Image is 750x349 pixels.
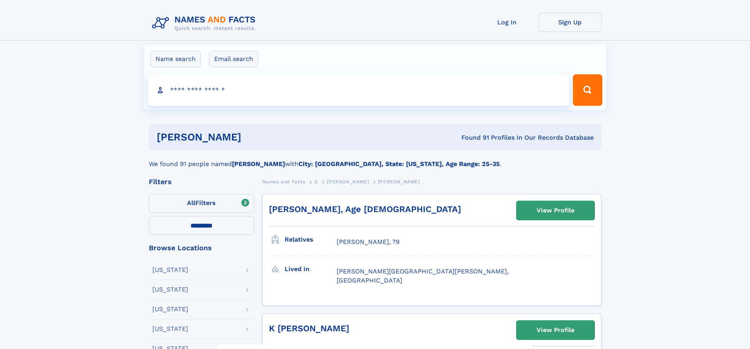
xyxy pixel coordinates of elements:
[537,201,574,220] div: View Profile
[337,268,509,284] span: [PERSON_NAME][GEOGRAPHIC_DATA][PERSON_NAME], [GEOGRAPHIC_DATA]
[517,201,594,220] a: View Profile
[337,238,400,246] a: [PERSON_NAME], 79
[314,179,318,185] span: G
[327,179,369,185] span: [PERSON_NAME]
[539,13,602,32] a: Sign Up
[378,179,420,185] span: [PERSON_NAME]
[149,178,254,185] div: Filters
[476,13,539,32] a: Log In
[150,51,201,67] label: Name search
[285,233,337,246] h3: Relatives
[314,177,318,187] a: G
[152,267,188,273] div: [US_STATE]
[149,244,254,251] div: Browse Locations
[157,132,352,142] h1: [PERSON_NAME]
[152,286,188,293] div: [US_STATE]
[298,160,500,168] b: City: [GEOGRAPHIC_DATA], State: [US_STATE], Age Range: 25-35
[152,326,188,332] div: [US_STATE]
[269,204,461,214] a: [PERSON_NAME], Age [DEMOGRAPHIC_DATA]
[537,321,574,339] div: View Profile
[149,194,254,213] label: Filters
[517,321,594,340] a: View Profile
[152,306,188,312] div: [US_STATE]
[148,74,570,106] input: search input
[269,323,349,333] a: K [PERSON_NAME]
[262,177,306,187] a: Names and Facts
[285,262,337,276] h3: Lived in
[149,150,602,169] div: We found 91 people named with .
[149,13,262,34] img: Logo Names and Facts
[187,199,195,207] span: All
[327,177,369,187] a: [PERSON_NAME]
[232,160,285,168] b: [PERSON_NAME]
[209,51,258,67] label: Email search
[351,133,594,142] div: Found 91 Profiles In Our Records Database
[573,74,602,106] button: Search Button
